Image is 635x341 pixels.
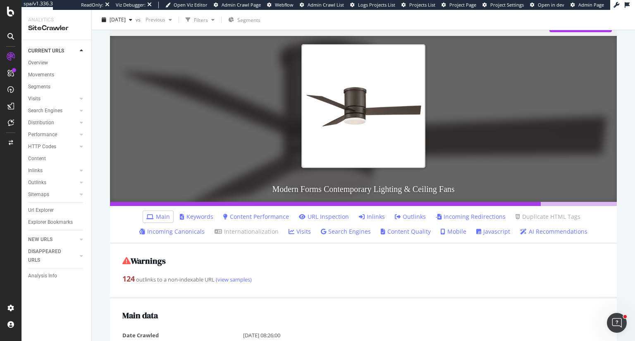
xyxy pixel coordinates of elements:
[28,130,57,139] div: Performance
[436,213,506,221] a: Incoming Redirections
[28,235,53,244] div: NEW URLS
[146,213,170,221] a: Main
[142,13,175,26] button: Previous
[289,227,311,236] a: Visits
[28,118,77,127] a: Distribution
[28,190,77,199] a: Sitemaps
[299,213,349,221] a: URL Inspection
[607,313,627,333] iframe: Intercom live chat
[223,213,289,221] a: Content Performance
[122,274,604,284] div: outlinks to a non-indexable URL
[214,2,261,8] a: Admin Crawl Page
[165,2,208,8] a: Open Viz Editor
[28,142,56,151] div: HTTP Codes
[28,206,54,215] div: Url Explorer
[28,95,77,103] a: Visits
[301,44,425,168] img: Modern Forms Contemporary Lighting & Ceiling Fans
[28,247,70,265] div: DISAPPEARED URLS
[28,178,46,187] div: Outlinks
[530,2,564,8] a: Open in dev
[28,235,77,244] a: NEW URLS
[28,83,86,91] a: Segments
[122,274,135,284] strong: 124
[28,190,49,199] div: Sitemaps
[215,276,252,283] a: (view samples)
[142,16,165,23] span: Previous
[482,2,524,8] a: Project Settings
[490,2,524,8] span: Project Settings
[476,227,510,236] a: Javascript
[237,17,260,24] span: Segments
[441,227,466,236] a: Mobile
[28,47,77,55] a: CURRENT URLS
[571,2,604,8] a: Admin Page
[28,166,43,175] div: Inlinks
[28,47,64,55] div: CURRENT URLS
[215,227,279,236] a: Internationalization
[401,2,435,8] a: Projects List
[139,227,205,236] a: Incoming Canonicals
[409,2,435,8] span: Projects List
[225,13,264,26] button: Segments
[28,17,85,24] div: Analytics
[28,218,86,227] a: Explorer Bookmarks
[28,272,86,280] a: Analysis Info
[122,256,604,265] h2: Warnings
[359,213,385,221] a: Inlinks
[28,83,50,91] div: Segments
[358,2,395,8] span: Logs Projects List
[28,154,46,163] div: Content
[381,227,431,236] a: Content Quality
[520,227,587,236] a: AI Recommendations
[28,272,57,280] div: Analysis Info
[28,178,77,187] a: Outlinks
[110,16,126,23] span: 2025 Aug. 3rd
[194,16,208,23] div: Filters
[28,59,48,67] div: Overview
[28,118,54,127] div: Distribution
[442,2,476,8] a: Project Page
[28,218,73,227] div: Explorer Bookmarks
[110,176,617,202] h3: Modern Forms Contemporary Lighting & Ceiling Fans
[28,24,85,33] div: SiteCrawler
[136,16,142,23] span: vs
[538,2,564,8] span: Open in dev
[28,71,54,79] div: Movements
[28,107,62,115] div: Search Engines
[28,130,77,139] a: Performance
[28,247,77,265] a: DISAPPEARED URLS
[122,311,604,320] h2: Main data
[182,13,218,26] button: Filters
[222,2,261,8] span: Admin Crawl Page
[98,13,136,26] button: [DATE]
[28,107,77,115] a: Search Engines
[28,206,86,215] a: Url Explorer
[350,2,395,8] a: Logs Projects List
[28,142,77,151] a: HTTP Codes
[516,213,580,221] a: Duplicate HTML Tags
[180,213,213,221] a: Keywords
[300,2,344,8] a: Admin Crawl List
[321,227,371,236] a: Search Engines
[28,166,77,175] a: Inlinks
[116,2,146,8] div: Viz Debugger:
[174,2,208,8] span: Open Viz Editor
[81,2,103,8] div: ReadOnly:
[28,95,41,103] div: Visits
[308,2,344,8] span: Admin Crawl List
[275,2,294,8] span: Webflow
[267,2,294,8] a: Webflow
[28,154,86,163] a: Content
[578,2,604,8] span: Admin Page
[449,2,476,8] span: Project Page
[28,59,86,67] a: Overview
[28,71,86,79] a: Movements
[395,213,426,221] a: Outlinks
